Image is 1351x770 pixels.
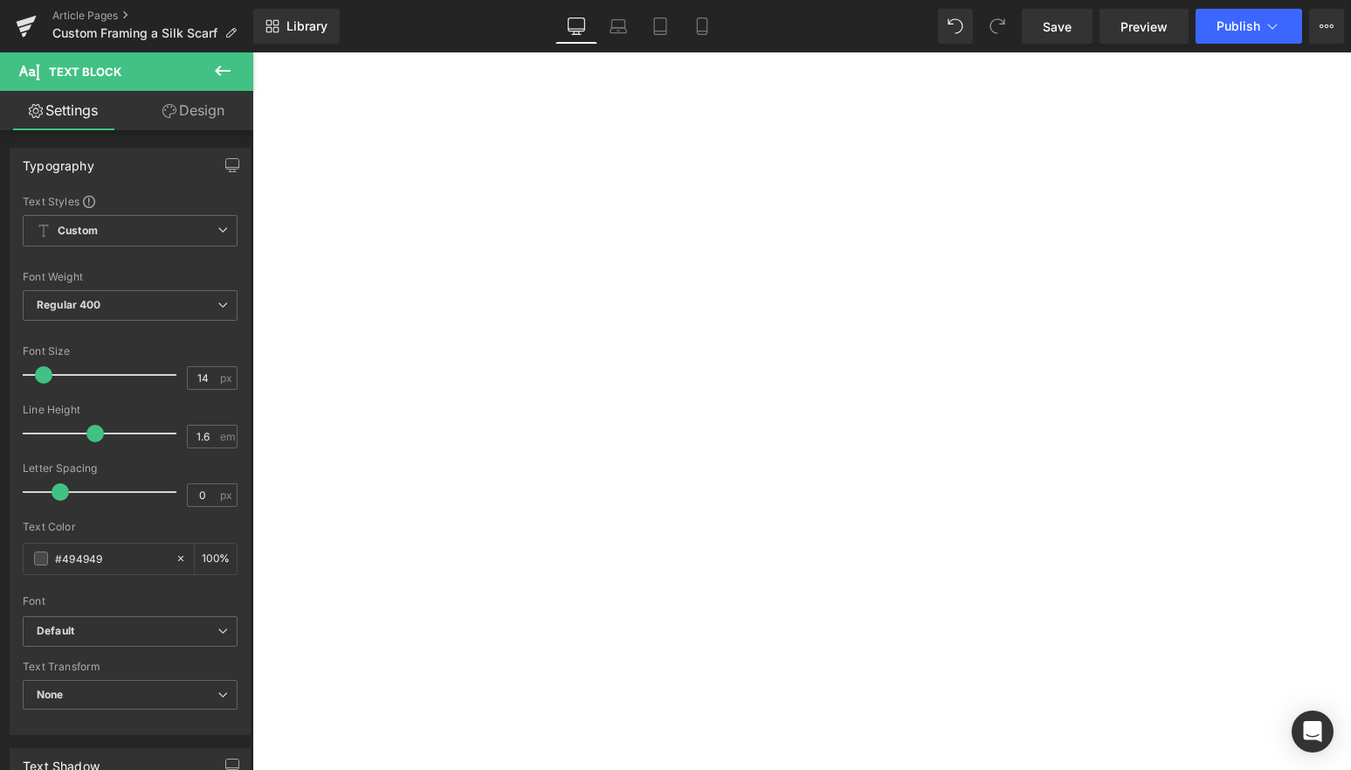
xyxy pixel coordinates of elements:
[220,372,235,384] span: px
[23,595,238,607] div: Font
[23,462,238,475] div: Letter Spacing
[597,9,639,44] a: Laptop
[555,9,597,44] a: Desktop
[980,9,1015,44] button: Redo
[1120,17,1168,36] span: Preview
[23,271,238,283] div: Font Weight
[1099,9,1189,44] a: Preview
[681,9,723,44] a: Mobile
[37,688,64,701] b: None
[23,345,238,357] div: Font Size
[1309,9,1344,44] button: More
[23,521,238,533] div: Text Color
[23,194,238,208] div: Text Styles
[130,91,257,130] a: Design
[37,298,101,311] b: Regular 400
[23,149,94,173] div: Typography
[1043,17,1072,36] span: Save
[220,489,235,501] span: px
[37,624,74,639] i: Default
[52,26,217,40] span: Custom Framing a Silk Scarf
[58,224,98,239] b: Custom
[639,9,681,44] a: Tablet
[286,18,327,34] span: Library
[195,544,237,574] div: %
[1292,711,1334,753] div: Open Intercom Messenger
[1217,19,1260,33] span: Publish
[253,9,340,44] a: New Library
[23,661,238,673] div: Text Transform
[1196,9,1302,44] button: Publish
[938,9,973,44] button: Undo
[55,549,167,568] input: Color
[220,431,235,442] span: em
[23,404,238,416] div: Line Height
[52,9,253,23] a: Article Pages
[49,65,121,79] span: Text Block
